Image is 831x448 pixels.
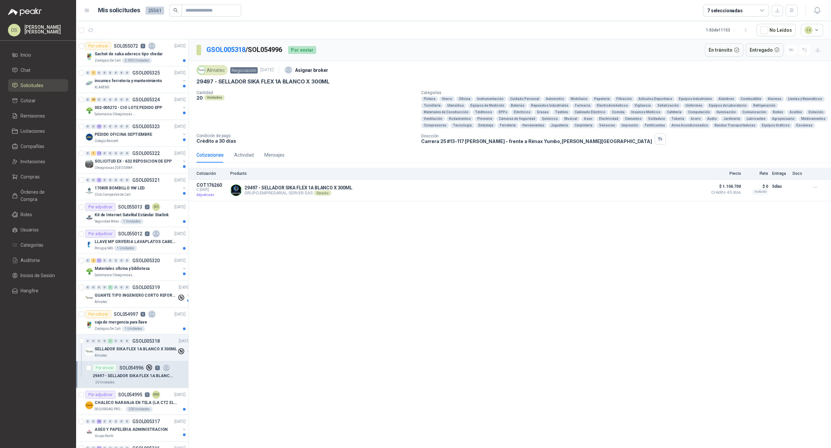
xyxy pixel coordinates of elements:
div: 0 [113,71,118,75]
a: 0 0 0 0 1 0 0 0 GSOL005319[DATE] Company LogoGUANTE TIPO INGENIERO CORTO REFORZADOAlmatec [85,283,191,305]
div: Cámaras de Seguridad [496,116,538,122]
div: Pintura [421,96,438,102]
div: 0 [85,71,90,75]
div: NO [152,203,160,211]
div: Por enviar [93,364,117,372]
div: Electricidad [596,116,621,122]
div: 1 [108,285,113,290]
div: Por adjudicar [85,230,115,238]
span: Roles [21,211,32,218]
div: Grasas [534,110,551,115]
div: Alambres [716,96,737,102]
div: 2 [97,178,102,182]
div: 0 [97,339,102,343]
div: 1 - 50 de 11153 [706,25,751,35]
div: 1 [108,339,113,343]
p: 0 [141,44,145,48]
p: Cantidad [197,90,416,95]
img: Company Logo [85,348,93,356]
div: Alarmas [765,96,784,102]
span: Solicitudes [21,82,43,89]
div: 0 [102,151,107,156]
a: Solicitudes [8,79,68,92]
div: 0 [113,97,118,102]
img: Company Logo [85,214,93,222]
p: [DATE] [179,338,190,344]
div: Lubricantes [744,116,768,122]
div: 0 [125,124,130,129]
div: 0 [119,124,124,129]
img: Company Logo [198,67,205,74]
div: 0 [102,97,107,102]
div: 0 [85,178,90,182]
div: 200 Unidades [126,407,153,412]
div: 0 [119,97,124,102]
div: 0 [113,285,118,290]
p: [DATE] [260,67,274,73]
div: Soldadura [645,116,668,122]
span: Compañías [21,143,44,150]
div: 0 [85,258,90,263]
div: Electrodomésticos [594,103,631,108]
img: Company Logo [85,428,93,436]
div: Combustible [738,96,764,102]
span: Invitaciones [21,158,45,165]
p: GSOL005324 [132,97,160,102]
span: Inicio [21,51,31,59]
p: [PERSON_NAME] [PERSON_NAME] [24,25,68,34]
a: GSOL005318 [206,46,245,54]
div: Oficina [456,96,473,102]
span: Categorías [21,241,43,249]
p: Almatec [95,299,107,305]
img: Company Logo [85,401,93,409]
span: 25561 [146,7,164,15]
div: Filtración [614,96,634,102]
div: 0 [119,258,124,263]
div: 0 [108,258,113,263]
div: 0 [97,97,102,102]
div: Instrumentación [474,96,506,102]
div: Unidades [204,95,225,100]
div: Cafetería [664,110,684,115]
div: Químicos [539,116,560,122]
p: 29497 - SELLADOR SIKA FLEX 1A BLANCO X 300ML [197,78,329,85]
a: Por adjudicarSOL0549955MM[DATE] Company LogoCHALECO NARANJA EN TELA (LA CTZ ELEGIDA DEBE ENVIAR M... [76,388,188,415]
div: Tubería [669,116,687,122]
div: Por adjudicar [85,203,115,211]
a: Inicio [8,49,68,61]
div: Uniformes [683,103,705,108]
p: SOL055072 [114,44,138,48]
p: GSOL005323 [132,124,160,129]
p: 5 [145,392,150,397]
p: 1 [155,366,160,370]
div: 20 Unidades [93,380,117,385]
a: Por adjudicarSOL0550124[DATE] Company LogoLLAVE MP GRIFERIA LAVAPLATOS CABEZA EXTRAIBLEPerugia SA... [76,227,188,254]
p: Asignar broker [295,67,328,74]
p: SOL054995 [118,392,142,397]
div: 0 [85,124,90,129]
p: KLARENS [95,85,109,90]
div: 0 [85,285,90,290]
div: Textiles [552,110,571,115]
p: SOL055013 [118,205,142,209]
p: SELLADOR SIKA FLEX 1A BLANCO X 300ML [95,346,177,352]
p: 20 [197,95,203,101]
p: Materiales oficina y biblioteca [95,266,150,272]
div: 0 [113,258,118,263]
p: Colegio Bennett [95,138,118,144]
div: Computación [685,110,713,115]
p: Sachet de salsa aderezo tipo chedar [95,51,163,57]
img: Company Logo [85,267,93,275]
img: Company Logo [85,79,93,87]
p: insumos ferreteria y mantenimiento [95,78,162,84]
a: Negociación [230,68,258,73]
img: Company Logo [231,185,241,196]
span: Remisiones [21,112,45,120]
div: 0 [102,339,107,343]
p: 170805 BOMBILLO 9W LED [95,185,145,191]
div: Cotizaciones [197,151,224,159]
div: 0 [85,151,90,156]
div: 1 Unidades [114,246,137,251]
div: 0 [125,285,130,290]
